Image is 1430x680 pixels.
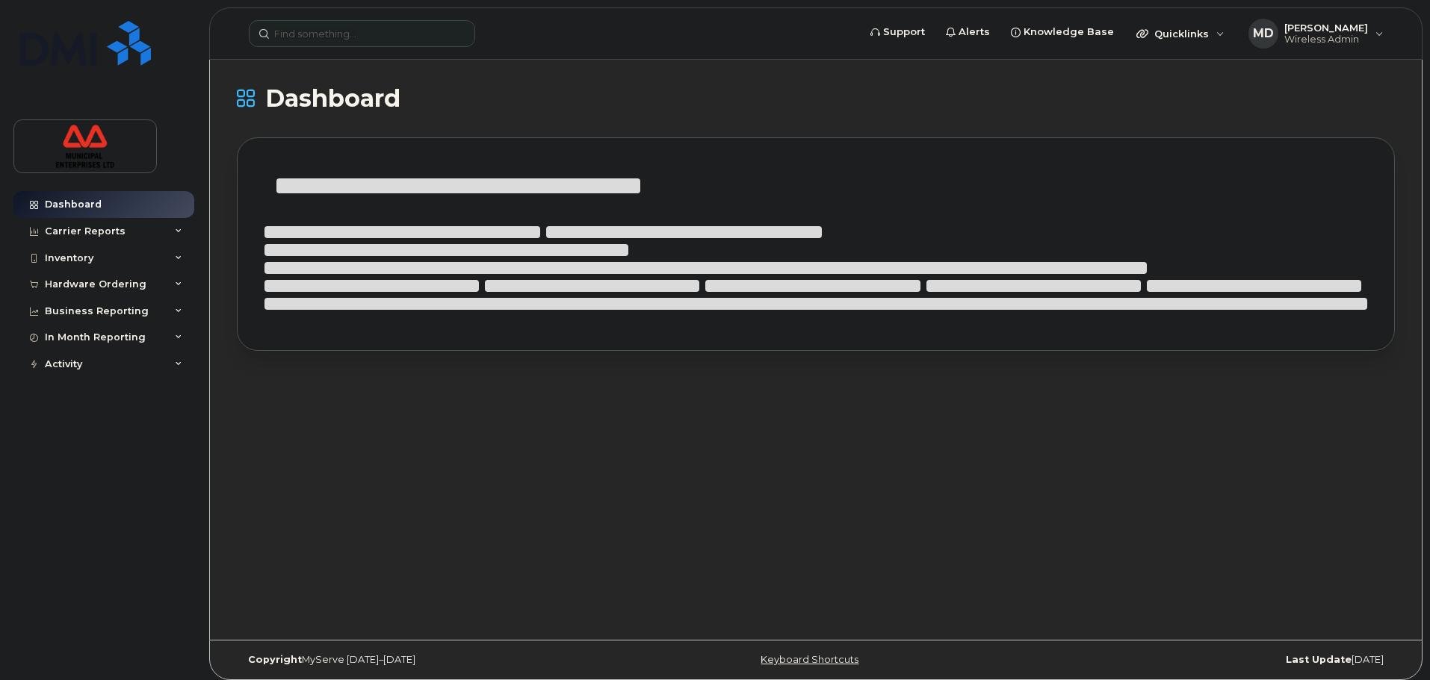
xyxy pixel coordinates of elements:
[248,654,302,665] strong: Copyright
[265,87,400,110] span: Dashboard
[1286,654,1352,665] strong: Last Update
[761,654,858,665] a: Keyboard Shortcuts
[1009,654,1395,666] div: [DATE]
[237,654,623,666] div: MyServe [DATE]–[DATE]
